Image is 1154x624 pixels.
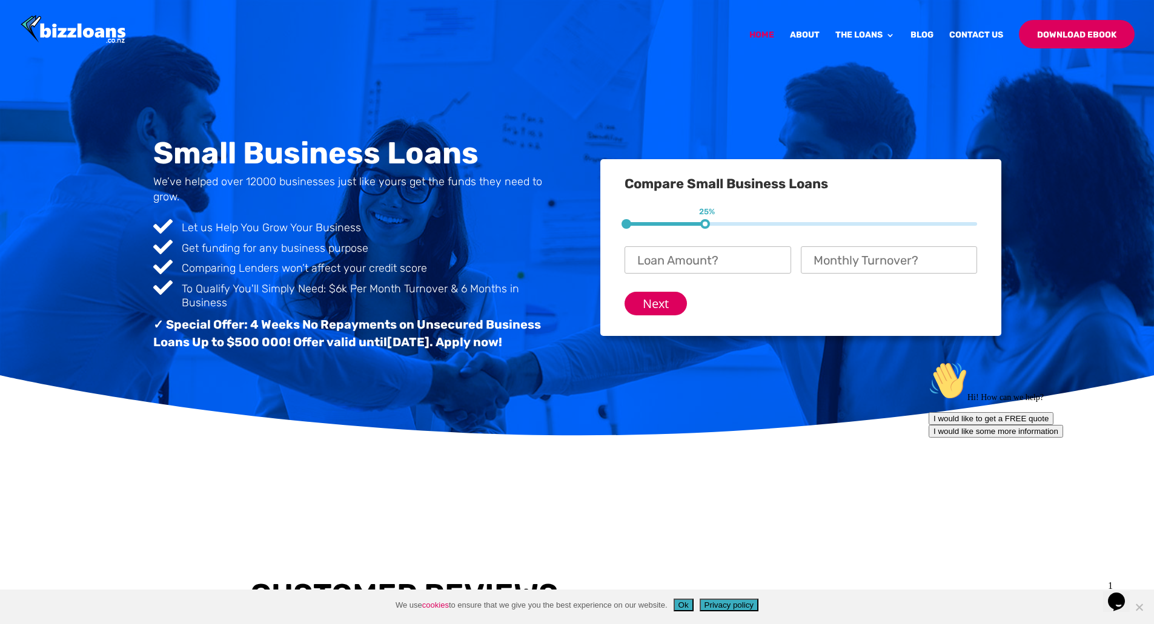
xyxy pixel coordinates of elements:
div: 👋Hi! How can we help?I would like to get a FREE quoteI would like some more information [5,5,223,81]
a: cookies [422,600,449,609]
a: Download Ebook [1019,20,1135,48]
span:  [153,237,173,257]
h3: ✓ Special Offer: 4 Weeks No Repayments on Unsecured Business Loans Up to $500 000! Offer valid un... [153,316,554,357]
iframe: chat widget [1103,576,1142,612]
a: The Loans [835,31,895,59]
span:  [153,217,173,236]
span: Let us Help You Grow Your Business [182,221,361,234]
h1: Small Business Loans [153,138,554,174]
span: Get funding for any business purpose [182,241,368,255]
input: Monthly Turnover? [801,246,977,274]
iframe: chat widget [924,356,1142,570]
input: Next [625,292,687,315]
span: We use to ensure that we give you the best experience on our website. [396,599,668,611]
span:  [153,278,173,297]
input: Loan Amount? [625,246,791,274]
img: :wave: [5,5,44,44]
span: [DATE] [387,335,429,349]
span: To Qualify You'll Simply Need: $6k Per Month Turnover & 6 Months in Business [182,282,519,309]
span:  [153,257,173,277]
a: Home [749,31,774,59]
span: 25% [699,207,715,217]
button: Privacy policy [700,599,758,611]
a: Blog [910,31,933,59]
a: About [790,31,820,59]
h3: Compare Small Business Loans [625,177,977,197]
a: Contact Us [949,31,1003,59]
span: Hi! How can we help? [5,36,120,45]
span: Comparing Lenders won’t affect your credit score [182,261,427,275]
h3: Customer Reviews [250,577,559,613]
h4: We’ve helped over 12000 businesses just like yours get the funds they need to grow. [153,174,554,211]
button: Ok [674,599,694,611]
img: Bizzloans New Zealand [21,15,126,45]
button: I would like some more information [5,68,139,81]
button: I would like to get a FREE quote [5,56,130,68]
